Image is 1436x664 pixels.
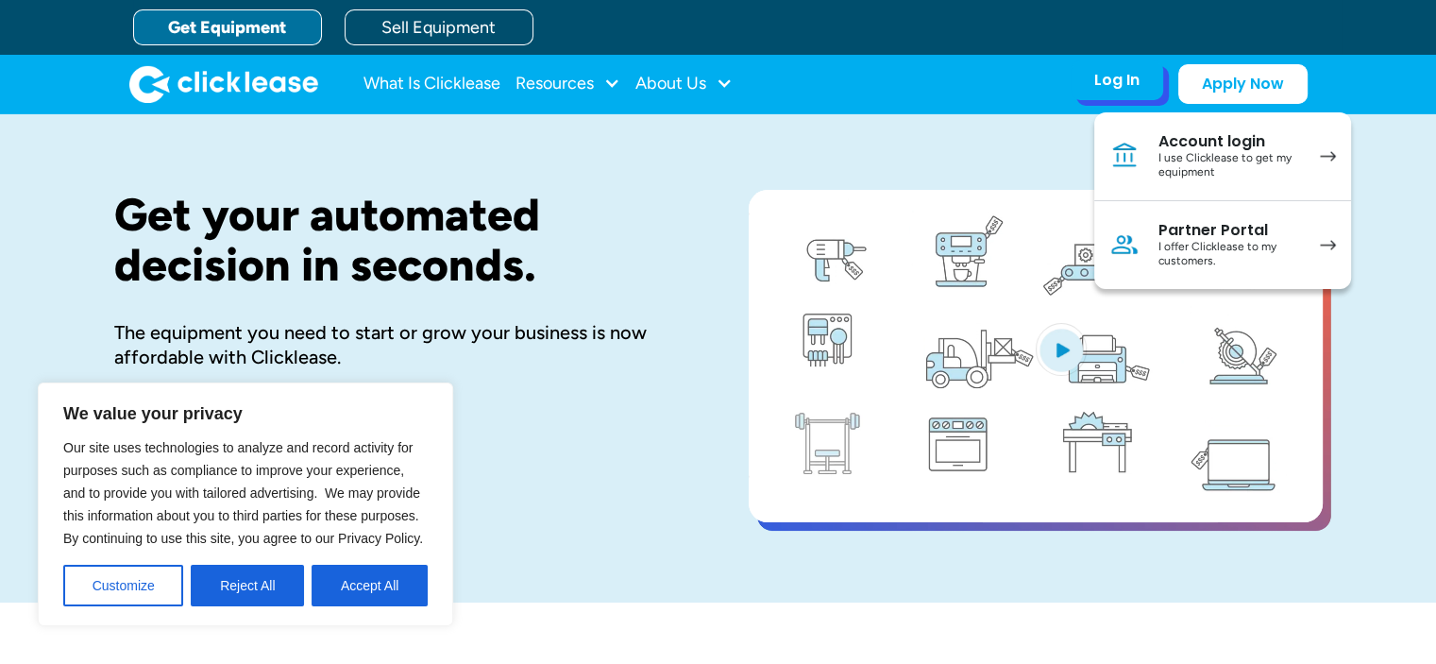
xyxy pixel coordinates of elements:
div: Log In [1094,71,1140,90]
img: arrow [1320,240,1336,250]
a: Account loginI use Clicklease to get my equipment [1094,112,1351,201]
div: Partner Portal [1158,221,1301,240]
div: I use Clicklease to get my equipment [1158,151,1301,180]
div: I offer Clicklease to my customers. [1158,240,1301,269]
button: Customize [63,565,183,606]
img: Person icon [1109,230,1140,260]
a: Get Equipment [133,9,322,45]
h1: Get your automated decision in seconds. [114,190,688,290]
p: We value your privacy [63,402,428,425]
span: Our site uses technologies to analyze and record activity for purposes such as compliance to impr... [63,440,423,546]
div: Resources [515,65,620,103]
img: Clicklease logo [129,65,318,103]
a: home [129,65,318,103]
a: Partner PortalI offer Clicklease to my customers. [1094,201,1351,289]
a: open lightbox [749,190,1323,522]
nav: Log In [1094,112,1351,289]
a: Sell Equipment [345,9,533,45]
div: The equipment you need to start or grow your business is now affordable with Clicklease. [114,320,688,369]
div: About Us [635,65,733,103]
button: Reject All [191,565,304,606]
button: Accept All [312,565,428,606]
div: Account login [1158,132,1301,151]
div: We value your privacy [38,383,453,626]
img: arrow [1320,151,1336,162]
img: Bank icon [1109,141,1140,171]
a: Apply Now [1178,64,1308,104]
img: Blue play button logo on a light blue circular background [1036,323,1087,376]
a: What Is Clicklease [363,65,500,103]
